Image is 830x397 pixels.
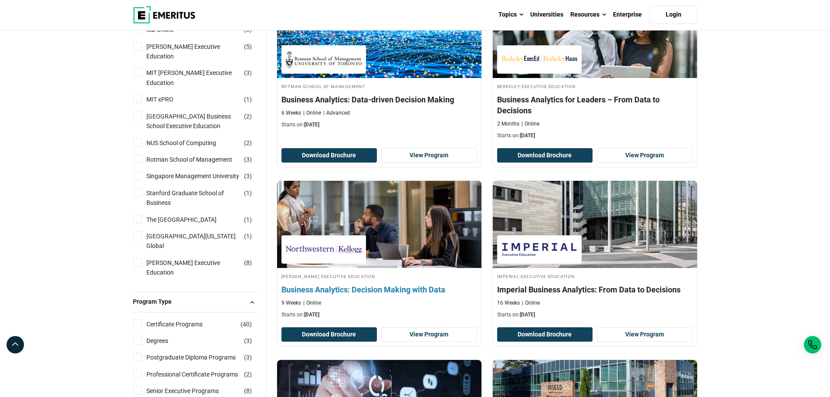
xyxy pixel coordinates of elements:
[381,148,477,163] a: View Program
[246,173,250,180] span: 3
[281,109,301,117] p: 6 Weeks
[244,112,252,121] span: ( )
[281,311,477,319] p: Starts on:
[520,312,535,318] span: [DATE]
[244,336,252,346] span: ( )
[146,386,236,396] a: Senior Executive Programs
[244,95,252,104] span: ( )
[286,50,362,69] img: Rotman School of Management
[146,42,257,61] a: [PERSON_NAME] Executive Education
[497,120,519,128] p: 2 Months
[244,258,252,268] span: ( )
[146,336,186,346] a: Degrees
[497,132,693,139] p: Starts on:
[146,353,253,362] a: Postgraduate Diploma Programs
[281,148,377,163] button: Download Brochure
[281,82,477,90] h4: Rotman School of Management
[246,259,250,266] span: 8
[304,122,319,128] span: [DATE]
[146,231,257,251] a: [GEOGRAPHIC_DATA][US_STATE] Global
[281,121,477,129] p: Starts on:
[244,188,252,198] span: ( )
[497,82,693,90] h4: Berkeley Executive Education
[304,312,319,318] span: [DATE]
[244,171,252,181] span: ( )
[146,370,255,379] a: Professional Certificate Programs
[244,138,252,148] span: ( )
[244,42,252,51] span: ( )
[497,94,693,116] h4: Business Analytics for Leaders – From Data to Decisions
[146,95,191,104] a: MIT xPRO
[497,272,693,280] h4: Imperial Executive Education
[244,231,252,241] span: ( )
[597,148,693,163] a: View Program
[246,233,250,240] span: 1
[281,299,301,307] p: 9 Weeks
[281,284,477,295] h4: Business Analytics: Decision Making with Data
[381,327,477,342] a: View Program
[246,156,250,163] span: 3
[246,69,250,76] span: 3
[246,113,250,120] span: 2
[146,258,257,278] a: [PERSON_NAME] Executive Education
[146,171,257,181] a: Singapore Management University
[133,295,259,309] button: Program Type
[246,371,250,378] span: 2
[246,96,250,103] span: 1
[650,6,698,24] a: Login
[133,297,179,306] span: Program Type
[246,43,250,50] span: 5
[146,188,257,208] a: Stanford Graduate School of Business
[323,109,350,117] p: Advanced
[597,327,693,342] a: View Program
[303,109,321,117] p: Online
[246,216,250,223] span: 1
[146,68,257,88] a: MIT [PERSON_NAME] Executive Education
[146,319,220,329] a: Certificate Programs
[501,50,577,69] img: Berkeley Executive Education
[246,354,250,361] span: 3
[522,120,539,128] p: Online
[146,155,250,164] a: Rotman School of Management
[244,386,252,396] span: ( )
[501,240,577,259] img: Imperial Executive Education
[243,321,250,328] span: 40
[146,138,234,148] a: NUS School of Computing
[281,327,377,342] button: Download Brochure
[520,132,535,139] span: [DATE]
[244,215,252,224] span: ( )
[246,337,250,344] span: 3
[497,148,593,163] button: Download Brochure
[146,215,234,224] a: The [GEOGRAPHIC_DATA]
[244,155,252,164] span: ( )
[246,387,250,394] span: 8
[522,299,540,307] p: Online
[246,139,250,146] span: 2
[286,240,362,259] img: Kellogg Executive Education
[146,112,257,131] a: [GEOGRAPHIC_DATA] Business School Executive Education
[244,68,252,78] span: ( )
[497,327,593,342] button: Download Brochure
[277,181,481,323] a: Business Analytics Course by Kellogg Executive Education - November 6, 2025 Kellogg Executive Edu...
[281,94,477,105] h4: Business Analytics: Data-driven Decision Making
[281,272,477,280] h4: [PERSON_NAME] Executive Education
[497,299,520,307] p: 16 Weeks
[246,190,250,197] span: 1
[241,319,252,329] span: ( )
[244,370,252,379] span: ( )
[497,284,693,295] h4: Imperial Business Analytics: From Data to Decisions
[493,181,697,268] img: Imperial Business Analytics: From Data to Decisions | Online Business Analytics Course
[493,181,697,323] a: Business Analytics Course by Imperial Executive Education - October 30, 2025 Imperial Executive E...
[267,176,491,272] img: Business Analytics: Decision Making with Data | Online Business Analytics Course
[244,353,252,362] span: ( )
[303,299,321,307] p: Online
[497,311,693,319] p: Starts on:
